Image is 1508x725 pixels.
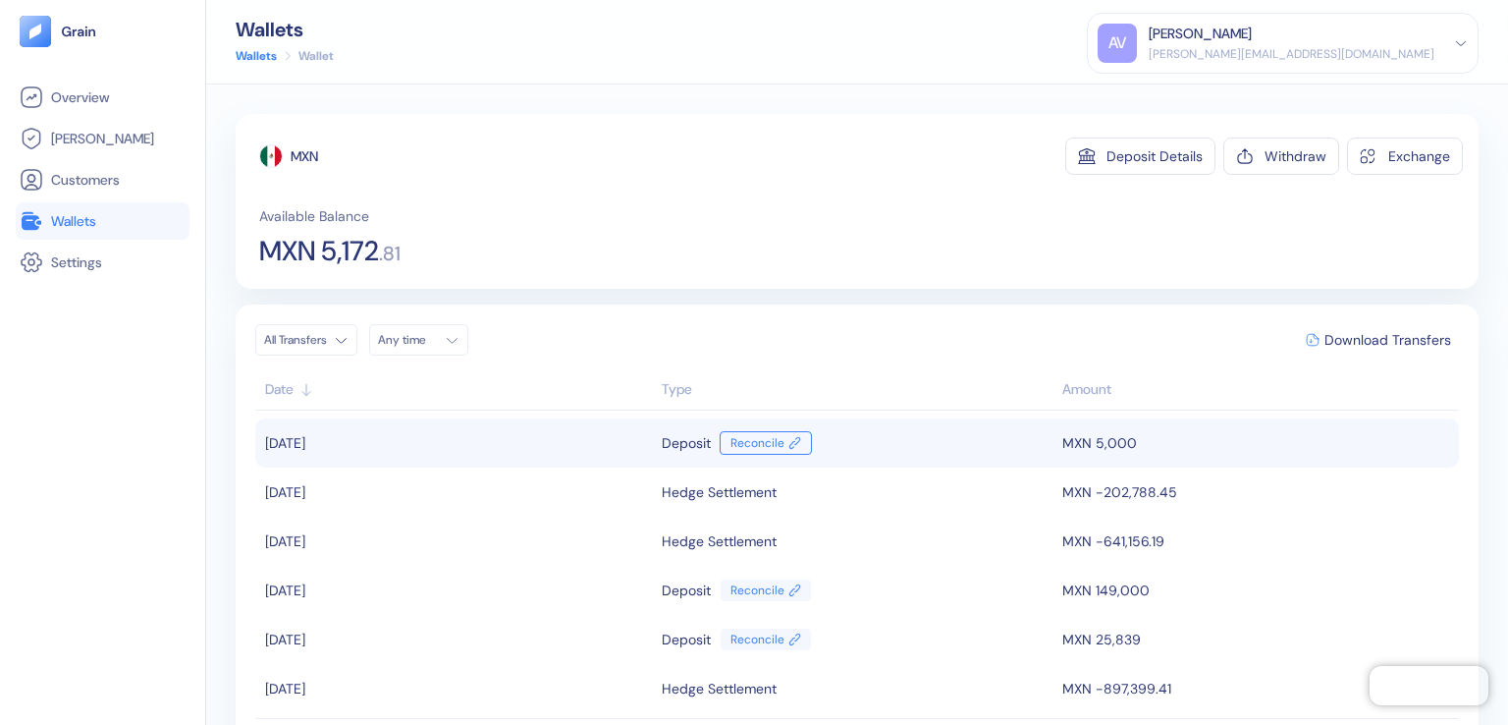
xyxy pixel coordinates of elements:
td: MXN 25,839 [1057,615,1459,664]
button: Deposit Details [1065,138,1215,175]
a: [PERSON_NAME] [20,127,186,150]
div: Deposit Details [1106,149,1203,163]
button: Exchange [1347,138,1463,175]
div: Any time [378,332,437,348]
button: Withdraw [1223,138,1339,175]
a: Reconcile [721,580,811,601]
span: . 81 [379,244,401,263]
div: Deposit [662,574,711,607]
td: [DATE] [255,615,657,664]
div: Sort ascending [662,379,1053,400]
div: Withdraw [1265,149,1326,163]
a: Reconcile [720,431,812,455]
span: [PERSON_NAME] [51,129,154,148]
div: Sort descending [1062,379,1449,400]
a: Reconcile [721,629,811,650]
div: Deposit [662,426,711,460]
a: Overview [20,85,186,109]
img: logo [61,25,97,38]
div: Sort ascending [265,379,652,400]
td: [DATE] [255,517,657,566]
iframe: Chatra live chat [1370,666,1488,705]
td: MXN -641,156.19 [1057,517,1459,566]
button: Any time [369,324,468,356]
a: Settings [20,251,186,274]
span: Customers [51,170,120,190]
span: MXN 5,172 [259,238,379,265]
button: Download Transfers [1298,325,1459,355]
div: [PERSON_NAME] [1149,24,1252,44]
span: Overview [51,87,109,107]
td: MXN 149,000 [1057,566,1459,615]
span: Wallets [51,211,96,231]
span: Available Balance [259,206,369,226]
a: Wallets [236,47,277,65]
td: MXN -202,788.45 [1057,468,1459,517]
div: MXN [291,146,318,166]
img: logo-tablet-V2.svg [20,16,51,47]
div: [PERSON_NAME][EMAIL_ADDRESS][DOMAIN_NAME] [1149,45,1434,63]
span: Settings [51,252,102,272]
td: [DATE] [255,468,657,517]
div: Exchange [1388,149,1450,163]
div: AV [1098,24,1137,63]
span: Download Transfers [1324,333,1451,347]
div: Hedge Settlement [662,672,777,705]
a: Wallets [20,209,186,233]
td: [DATE] [255,566,657,615]
td: [DATE] [255,418,657,468]
td: MXN -897,399.41 [1057,664,1459,713]
div: Wallets [236,20,334,39]
div: Deposit [662,623,711,656]
a: Customers [20,168,186,192]
td: MXN 5,000 [1057,418,1459,468]
div: Hedge Settlement [662,475,777,509]
td: [DATE] [255,664,657,713]
div: Hedge Settlement [662,525,777,558]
